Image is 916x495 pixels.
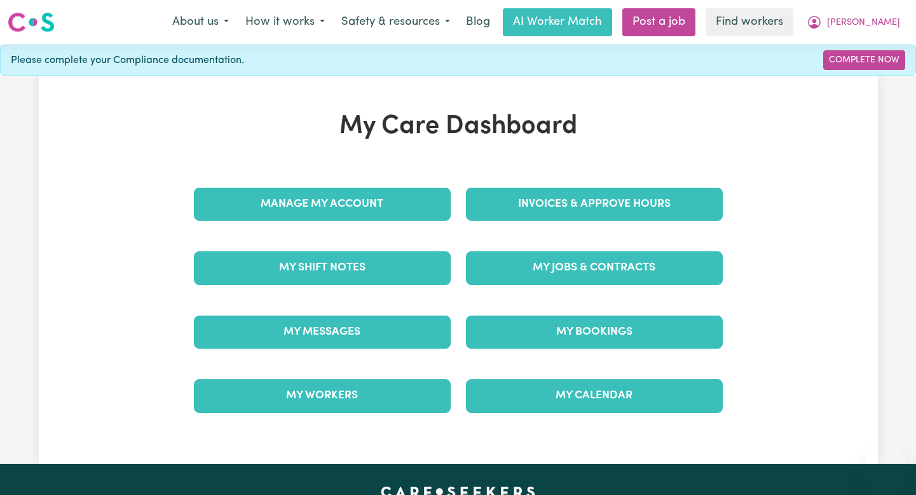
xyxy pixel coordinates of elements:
a: My Jobs & Contracts [466,251,723,284]
button: My Account [798,9,908,36]
a: My Calendar [466,379,723,412]
iframe: Button to launch messaging window [865,444,906,485]
a: Invoices & Approve Hours [466,188,723,221]
a: My Messages [194,316,451,349]
button: About us [164,9,237,36]
a: My Bookings [466,316,723,349]
button: Safety & resources [333,9,458,36]
a: Manage My Account [194,188,451,221]
a: Complete Now [823,50,905,70]
button: How it works [237,9,333,36]
span: Please complete your Compliance documentation. [11,53,244,68]
a: My Workers [194,379,451,412]
span: [PERSON_NAME] [827,16,900,30]
img: Careseekers logo [8,11,55,34]
a: Careseekers logo [8,8,55,37]
a: Post a job [622,8,695,36]
a: Find workers [706,8,793,36]
a: My Shift Notes [194,251,451,284]
a: AI Worker Match [503,8,612,36]
h1: My Care Dashboard [186,111,730,142]
a: Blog [458,8,498,36]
